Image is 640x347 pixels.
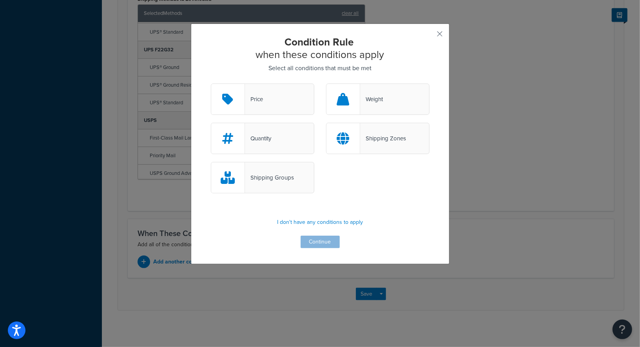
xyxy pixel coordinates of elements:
strong: Condition Rule [285,35,354,49]
div: Price [245,94,263,105]
div: Shipping Groups [245,172,294,183]
div: Weight [360,94,383,105]
div: Shipping Zones [360,133,406,144]
div: Quantity [245,133,271,144]
p: I don't have any conditions to apply [211,217,430,228]
h2: when these conditions apply [211,36,430,61]
p: Select all conditions that must be met [211,63,430,74]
